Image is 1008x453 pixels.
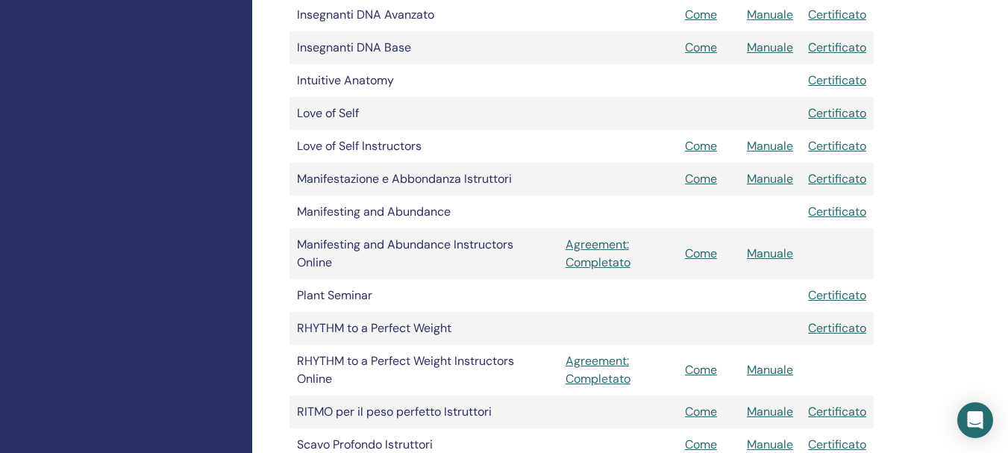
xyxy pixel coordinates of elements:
td: Love of Self [289,97,558,130]
a: Certificato [808,72,866,88]
td: RHYTHM to a Perfect Weight [289,312,558,345]
a: Manuale [747,138,793,154]
a: Certificato [808,204,866,219]
td: Manifesting and Abundance Instructors Online [289,228,558,279]
a: Certificato [808,437,866,452]
a: Manuale [747,362,793,378]
a: Agreement: Completato [566,236,670,272]
a: Certificato [808,404,866,419]
a: Certificato [808,287,866,303]
a: Come [685,40,717,55]
a: Manuale [747,171,793,187]
a: Manuale [747,246,793,261]
td: Intuitive Anatomy [289,64,558,97]
a: Certificato [808,138,866,154]
a: Come [685,404,717,419]
a: Come [685,362,717,378]
a: Come [685,437,717,452]
a: Certificato [808,7,866,22]
a: Come [685,246,717,261]
a: Manuale [747,437,793,452]
a: Manuale [747,7,793,22]
td: Love of Self Instructors [289,130,558,163]
a: Manuale [747,40,793,55]
a: Come [685,138,717,154]
a: Manuale [747,404,793,419]
td: Plant Seminar [289,279,558,312]
a: Agreement: Completato [566,352,670,388]
a: Certificato [808,320,866,336]
a: Certificato [808,171,866,187]
td: RITMO per il peso perfetto Istruttori [289,396,558,428]
a: Certificato [808,105,866,121]
td: RHYTHM to a Perfect Weight Instructors Online [289,345,558,396]
a: Come [685,171,717,187]
div: Open Intercom Messenger [957,402,993,438]
a: Certificato [808,40,866,55]
td: Manifestazione e Abbondanza Istruttori [289,163,558,196]
td: Insegnanti DNA Base [289,31,558,64]
a: Come [685,7,717,22]
td: Manifesting and Abundance [289,196,558,228]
